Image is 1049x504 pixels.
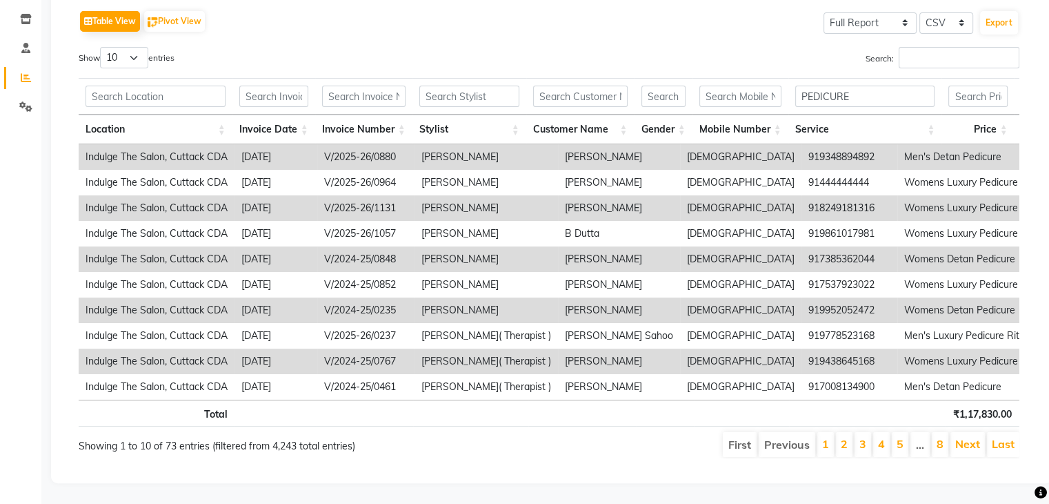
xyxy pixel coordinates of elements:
select: Showentries [100,47,148,68]
label: Show entries [79,47,174,68]
td: [DATE] [234,246,317,272]
th: Gender: activate to sort column ascending [635,115,692,144]
th: Service: activate to sort column ascending [788,115,942,144]
a: Next [955,437,980,451]
td: [DEMOGRAPHIC_DATA] [680,272,801,298]
button: Pivot View [144,11,205,32]
td: [PERSON_NAME] [414,221,558,246]
td: [PERSON_NAME] [414,170,558,195]
td: Indulge The Salon, Cuttack CDA [79,323,234,349]
td: V/2025-26/0880 [317,144,414,170]
input: Search Service [795,86,935,107]
input: Search Customer Name [533,86,628,107]
th: Total [79,400,234,427]
td: [PERSON_NAME] [414,272,558,298]
a: 2 [841,437,848,451]
td: 917008134900 [801,374,897,400]
td: [DEMOGRAPHIC_DATA] [680,323,801,349]
td: 919778523168 [801,323,897,349]
td: 918249181316 [801,195,897,221]
td: [PERSON_NAME] [558,195,680,221]
td: [PERSON_NAME]( Therapist ) [414,323,558,349]
td: [DATE] [234,144,317,170]
a: 8 [937,437,943,451]
td: [DATE] [234,349,317,374]
td: Indulge The Salon, Cuttack CDA [79,195,234,221]
td: [PERSON_NAME] [558,170,680,195]
td: Indulge The Salon, Cuttack CDA [79,272,234,298]
td: [PERSON_NAME] [558,246,680,272]
td: 919348894892 [801,144,897,170]
a: 3 [859,437,866,451]
td: V/2025-26/1057 [317,221,414,246]
th: Customer Name: activate to sort column ascending [526,115,635,144]
td: [DATE] [234,170,317,195]
input: Search Location [86,86,226,107]
td: [DATE] [234,221,317,246]
td: V/2024-25/0235 [317,298,414,323]
td: Indulge The Salon, Cuttack CDA [79,144,234,170]
th: Location: activate to sort column ascending [79,115,232,144]
td: Indulge The Salon, Cuttack CDA [79,170,234,195]
input: Search Stylist [419,86,519,107]
td: [DEMOGRAPHIC_DATA] [680,144,801,170]
td: V/2024-25/0848 [317,246,414,272]
td: [DATE] [234,323,317,349]
td: [DATE] [234,272,317,298]
td: [PERSON_NAME]( Therapist ) [414,349,558,374]
td: V/2024-25/0767 [317,349,414,374]
td: 91444444444 [801,170,897,195]
td: [DEMOGRAPHIC_DATA] [680,195,801,221]
td: Indulge The Salon, Cuttack CDA [79,298,234,323]
td: B Dutta [558,221,680,246]
td: [PERSON_NAME] [414,246,558,272]
td: 917385362044 [801,246,897,272]
input: Search Gender [641,86,686,107]
a: Last [992,437,1015,451]
input: Search Invoice Date [239,86,308,107]
a: 5 [897,437,903,451]
a: 4 [878,437,885,451]
td: 919861017981 [801,221,897,246]
input: Search Invoice Number [322,86,406,107]
td: [PERSON_NAME] [558,349,680,374]
td: Indulge The Salon, Cuttack CDA [79,246,234,272]
td: [DEMOGRAPHIC_DATA] [680,170,801,195]
td: V/2025-26/1131 [317,195,414,221]
td: Indulge The Salon, Cuttack CDA [79,221,234,246]
td: [DEMOGRAPHIC_DATA] [680,221,801,246]
td: 917537923022 [801,272,897,298]
th: Price: activate to sort column ascending [941,115,1014,144]
img: pivot.png [148,17,158,28]
th: Mobile Number: activate to sort column ascending [692,115,788,144]
td: [PERSON_NAME] [558,298,680,323]
td: [PERSON_NAME] [558,272,680,298]
input: Search Mobile Number [699,86,781,107]
td: Indulge The Salon, Cuttack CDA [79,349,234,374]
th: ₹1,17,830.00 [946,400,1019,427]
td: [DEMOGRAPHIC_DATA] [680,349,801,374]
td: [DATE] [234,374,317,400]
div: Showing 1 to 10 of 73 entries (filtered from 4,243 total entries) [79,431,459,454]
td: [PERSON_NAME] [558,374,680,400]
td: [PERSON_NAME] [414,144,558,170]
label: Search: [866,47,1019,68]
td: [DEMOGRAPHIC_DATA] [680,374,801,400]
td: [PERSON_NAME] [558,144,680,170]
a: 1 [822,437,829,451]
td: [PERSON_NAME] Sahoo [558,323,680,349]
th: Invoice Date: activate to sort column ascending [232,115,315,144]
td: Indulge The Salon, Cuttack CDA [79,374,234,400]
td: [DEMOGRAPHIC_DATA] [680,246,801,272]
td: 919952052472 [801,298,897,323]
td: V/2024-25/0461 [317,374,414,400]
button: Table View [80,11,140,32]
th: Stylist: activate to sort column ascending [412,115,526,144]
input: Search: [899,47,1019,68]
td: [PERSON_NAME]( Therapist ) [414,374,558,400]
button: Export [980,11,1018,35]
td: [PERSON_NAME] [414,195,558,221]
th: Invoice Number: activate to sort column ascending [315,115,412,144]
td: 919438645168 [801,349,897,374]
td: [PERSON_NAME] [414,298,558,323]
